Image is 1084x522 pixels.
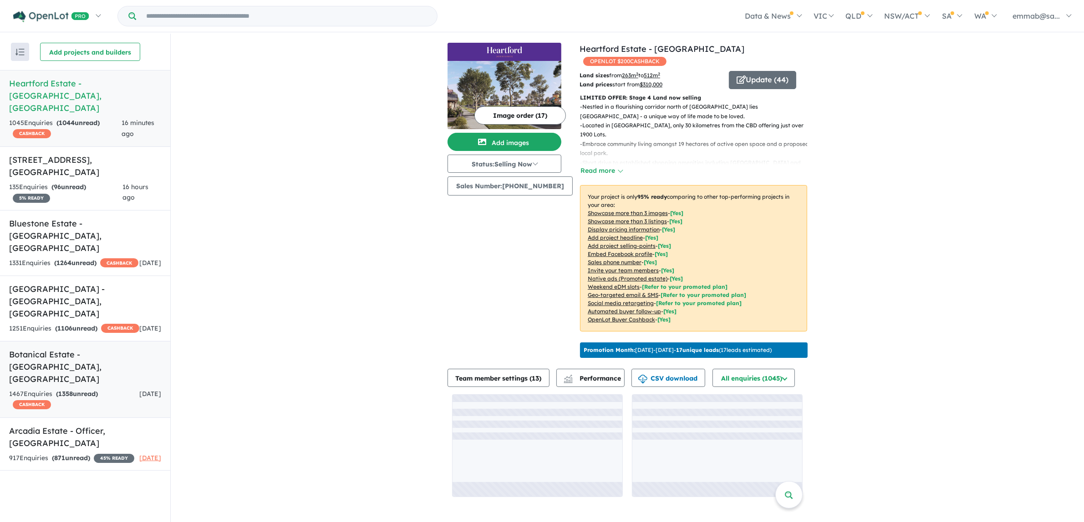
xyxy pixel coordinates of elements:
[638,375,647,384] img: download icon
[662,226,675,233] span: [ Yes ]
[657,316,671,323] span: [Yes]
[139,390,161,398] span: [DATE]
[9,258,138,269] div: 1331 Enquir ies
[580,185,807,331] p: Your project is only comparing to other top-performing projects in your area: - - - - - - - - - -...
[638,72,660,79] span: to
[580,140,814,158] p: - Embrace community living amongst 19 hectares of active open space and a proposed local park.
[565,374,621,382] span: Performance
[580,44,744,54] a: Heartford Estate - [GEOGRAPHIC_DATA]
[588,300,654,306] u: Social media retargeting
[580,71,722,80] p: from
[448,369,550,387] button: Team member settings (13)
[588,267,659,274] u: Invite your team members
[588,316,655,323] u: OpenLot Buyer Cashback
[661,267,674,274] span: [ Yes ]
[532,374,539,382] span: 13
[642,283,728,290] span: [Refer to your promoted plan]
[9,323,139,334] div: 1251 Enquir ies
[451,46,558,57] img: Heartford Estate - Donnybrook Logo
[580,72,609,79] b: Land sizes
[580,121,814,140] p: - Located in [GEOGRAPHIC_DATA], only 30 kilometres from the CBD offering just over 1900 Lots.
[580,81,612,88] b: Land prices
[56,119,100,127] strong: ( unread)
[669,218,682,225] span: [ Yes ]
[448,61,561,129] img: Heartford Estate - Donnybrook
[13,129,51,138] span: CASHBACK
[640,81,662,88] u: $ 310,000
[584,346,635,353] b: Promotion Month:
[588,234,643,241] u: Add project headline
[658,71,660,76] sup: 2
[580,80,722,89] p: start from
[139,454,161,462] span: [DATE]
[54,183,61,191] span: 96
[661,291,746,298] span: [Refer to your promoted plan]
[139,259,161,267] span: [DATE]
[9,283,161,320] h5: [GEOGRAPHIC_DATA] - [GEOGRAPHIC_DATA] , [GEOGRAPHIC_DATA]
[588,275,667,282] u: Native ads (Promoted estate)
[588,259,641,266] u: Sales phone number
[588,251,652,257] u: Embed Facebook profile
[584,346,772,354] p: [DATE] - [DATE] - ( 17 leads estimated)
[580,158,814,177] p: - Short drive to established shopping amenities including [GEOGRAPHIC_DATA] and [GEOGRAPHIC_DATA]
[583,57,667,66] span: OPENLOT $ 200 CASHBACK
[9,182,122,204] div: 135 Enquir ies
[448,176,573,196] button: Sales Number:[PHONE_NUMBER]
[645,234,658,241] span: [ Yes ]
[588,210,668,216] u: Showcase more than 3 images
[9,348,161,385] h5: Botanical Estate - [GEOGRAPHIC_DATA] , [GEOGRAPHIC_DATA]
[588,291,658,298] u: Geo-targeted email & SMS
[622,72,638,79] u: 263 m
[9,118,122,140] div: 1045 Enquir ies
[712,369,795,387] button: All enquiries (1045)
[101,324,139,333] span: CASHBACK
[9,389,139,411] div: 1467 Enquir ies
[663,308,677,315] span: [Yes]
[588,226,660,233] u: Display pricing information
[556,369,625,387] button: Performance
[448,133,561,151] button: Add images
[670,275,683,282] span: [Yes]
[670,210,683,216] span: [ Yes ]
[40,43,140,61] button: Add projects and builders
[644,259,657,266] span: [ Yes ]
[448,155,561,173] button: Status:Selling Now
[474,106,566,125] button: Image order (17)
[54,259,97,267] strong: ( unread)
[52,454,90,462] strong: ( unread)
[637,193,667,200] b: 95 % ready
[588,242,656,249] u: Add project selling-points
[138,6,435,26] input: Try estate name, suburb, builder or developer
[588,283,640,290] u: Weekend eDM slots
[564,375,572,380] img: line-chart.svg
[139,324,161,332] span: [DATE]
[56,390,98,398] strong: ( unread)
[9,453,134,464] div: 917 Enquir ies
[644,72,660,79] u: 512 m
[564,377,573,383] img: bar-chart.svg
[59,119,75,127] span: 1044
[51,183,86,191] strong: ( unread)
[54,454,65,462] span: 871
[1013,11,1060,20] span: emmab@sa...
[655,251,668,257] span: [ Yes ]
[58,390,73,398] span: 1358
[448,43,561,129] a: Heartford Estate - Donnybrook LogoHeartford Estate - Donnybrook
[57,324,72,332] span: 1106
[676,346,719,353] b: 17 unique leads
[656,300,742,306] span: [Refer to your promoted plan]
[588,218,667,225] u: Showcase more than 3 listings
[588,308,661,315] u: Automated buyer follow-up
[13,194,50,203] span: 5 % READY
[729,71,796,89] button: Update (44)
[580,166,623,176] button: Read more
[56,259,71,267] span: 1264
[9,425,161,449] h5: Arcadia Estate - Officer , [GEOGRAPHIC_DATA]
[94,454,134,463] span: 45 % READY
[9,154,161,178] h5: [STREET_ADDRESS] , [GEOGRAPHIC_DATA]
[636,71,638,76] sup: 2
[9,217,161,254] h5: Bluestone Estate - [GEOGRAPHIC_DATA] , [GEOGRAPHIC_DATA]
[658,242,671,249] span: [ Yes ]
[13,11,89,22] img: Openlot PRO Logo White
[631,369,705,387] button: CSV download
